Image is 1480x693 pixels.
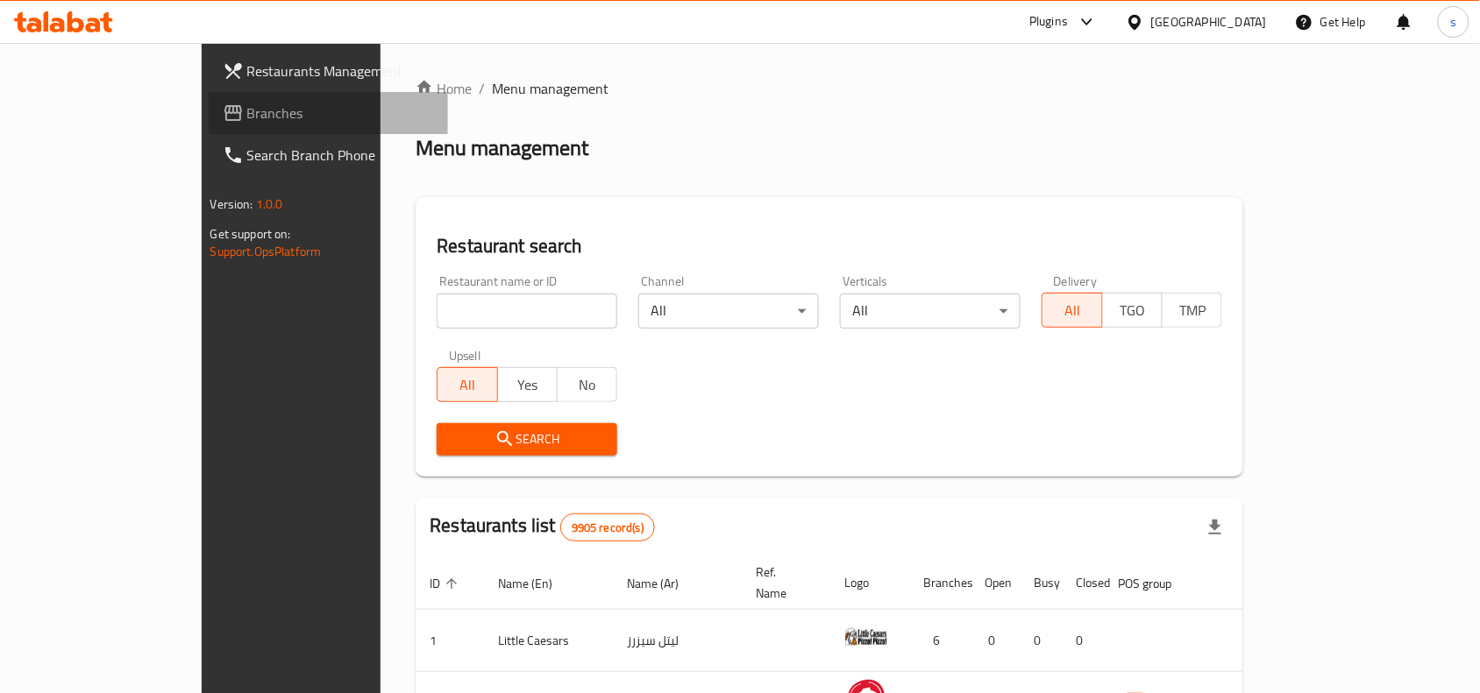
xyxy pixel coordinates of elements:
[1054,275,1098,287] label: Delivery
[613,610,742,672] td: ليتل سيزرز
[209,134,449,176] a: Search Branch Phone
[437,423,617,456] button: Search
[437,293,617,329] input: Search for restaurant name or ID..
[498,573,575,594] span: Name (En)
[565,372,610,398] span: No
[1029,11,1068,32] div: Plugins
[1102,293,1163,328] button: TGO
[1062,610,1104,672] td: 0
[449,350,481,362] label: Upsell
[430,513,655,541] h2: Restaurants list
[1151,12,1267,32] div: [GEOGRAPHIC_DATA]
[909,556,971,610] th: Branches
[756,562,809,604] span: Ref. Name
[1194,506,1236,548] div: Export file
[560,513,655,541] div: Total records count
[479,78,485,99] li: /
[1020,556,1062,610] th: Busy
[830,556,909,610] th: Logo
[416,134,588,162] h2: Menu management
[210,193,253,216] span: Version:
[1062,556,1104,610] th: Closed
[971,610,1020,672] td: 0
[561,520,654,536] span: 9905 record(s)
[416,610,484,672] td: 1
[247,145,435,166] span: Search Branch Phone
[1110,298,1156,323] span: TGO
[840,293,1021,329] div: All
[844,615,888,659] img: Little Caesars
[210,240,322,263] a: Support.OpsPlatform
[437,367,497,402] button: All
[1042,293,1102,328] button: All
[209,92,449,134] a: Branches
[484,610,613,672] td: Little Caesars
[971,556,1020,610] th: Open
[1020,610,1062,672] td: 0
[256,193,283,216] span: 1.0.0
[638,293,819,329] div: All
[451,428,603,450] span: Search
[1170,298,1215,323] span: TMP
[416,78,1243,99] nav: breadcrumb
[1450,12,1456,32] span: s
[557,367,617,402] button: No
[210,223,291,245] span: Get support on:
[1162,293,1222,328] button: TMP
[445,372,490,398] span: All
[492,78,608,99] span: Menu management
[209,50,449,92] a: Restaurants Management
[1118,573,1194,594] span: POS group
[909,610,971,672] td: 6
[627,573,701,594] span: Name (Ar)
[497,367,558,402] button: Yes
[505,372,551,398] span: Yes
[247,60,435,81] span: Restaurants Management
[430,573,463,594] span: ID
[247,103,435,124] span: Branches
[437,233,1222,259] h2: Restaurant search
[1050,298,1095,323] span: All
